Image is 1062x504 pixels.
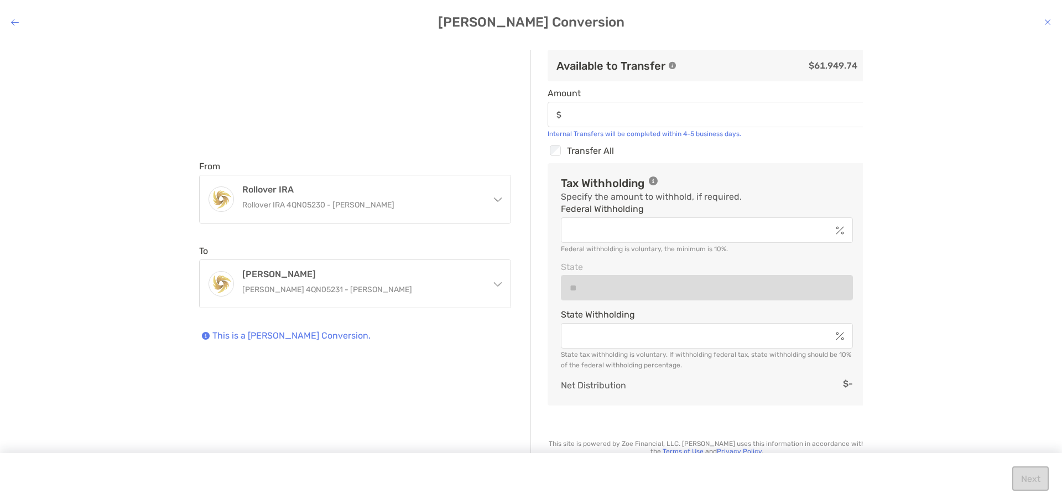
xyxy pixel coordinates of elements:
img: Roth IRA [209,272,233,295]
input: Amountinput icon [566,110,866,119]
img: input icon [836,226,844,235]
div: Internal Transfers will be completed within 4-5 business days. [548,130,866,138]
label: To [199,246,208,256]
div: Transfer All [548,143,866,158]
label: From [199,161,220,172]
p: This is a [PERSON_NAME] Conversion. [212,330,371,342]
p: $61,949.74 [685,59,857,72]
h3: Available to Transfer [556,59,665,72]
a: Privacy Policy [717,448,762,455]
img: Rollover IRA [209,187,233,211]
span: Federal Withholding [561,204,853,214]
p: Rollover IRA 4QN05230 - [PERSON_NAME] [242,198,481,212]
p: This site is powered by Zoe Financial, LLC. [PERSON_NAME] uses this information in accordance wit... [548,440,866,455]
h4: Rollover IRA [242,184,481,195]
h4: [PERSON_NAME] [242,269,481,279]
img: icon tooltip [649,176,658,185]
input: Federal Withholdinginput icon [561,226,831,235]
label: State [561,262,583,272]
span: $ - [843,378,853,392]
img: input icon [556,111,561,119]
a: Terms of Use [663,448,704,455]
img: Icon info [202,332,210,340]
span: Federal withholding is voluntary, the minimum is 10%. [561,245,728,253]
p: Net Distribution [561,378,626,392]
p: [PERSON_NAME] 4QN05231 - [PERSON_NAME] [242,283,481,297]
input: State Withholdinginput icon [561,331,831,341]
p: Specify the amount to withhold, if required. [561,190,742,204]
span: State tax withholding is voluntary. If withholding federal tax, state withholding should be 10% o... [561,351,851,369]
span: State Withholding [561,309,853,320]
span: Amount [548,88,866,98]
img: input icon [836,332,844,340]
h3: Tax Withholding [561,176,644,190]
